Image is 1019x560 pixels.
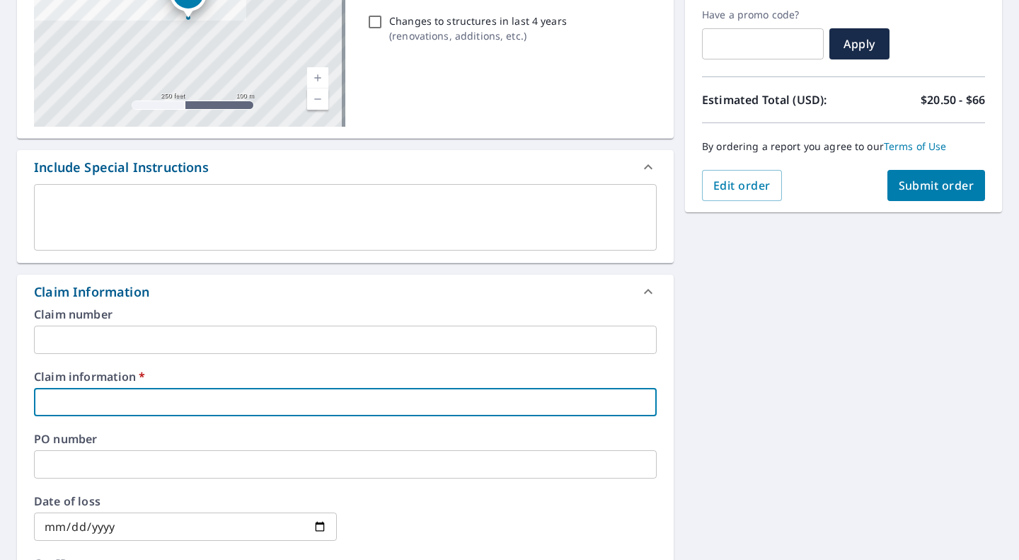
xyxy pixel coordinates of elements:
[829,28,890,59] button: Apply
[17,150,674,184] div: Include Special Instructions
[899,178,974,193] span: Submit order
[887,170,986,201] button: Submit order
[841,36,878,52] span: Apply
[34,158,209,177] div: Include Special Instructions
[307,67,328,88] a: Current Level 17, Zoom In
[702,140,985,153] p: By ordering a report you agree to our
[34,496,337,507] label: Date of loss
[702,8,824,21] label: Have a promo code?
[713,178,771,193] span: Edit order
[34,433,657,445] label: PO number
[17,275,674,309] div: Claim Information
[307,88,328,110] a: Current Level 17, Zoom Out
[389,28,567,43] p: ( renovations, additions, etc. )
[34,282,149,302] div: Claim Information
[34,371,657,382] label: Claim information
[921,91,985,108] p: $20.50 - $66
[389,13,567,28] p: Changes to structures in last 4 years
[702,91,844,108] p: Estimated Total (USD):
[34,309,657,320] label: Claim number
[702,170,782,201] button: Edit order
[884,139,947,153] a: Terms of Use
